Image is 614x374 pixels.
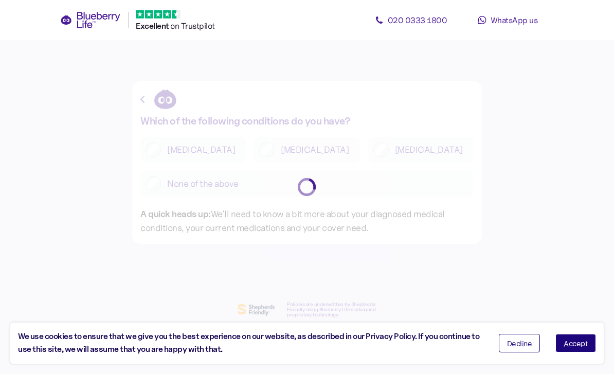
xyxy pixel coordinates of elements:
button: Decline cookies [499,334,540,352]
span: Decline [507,340,532,347]
button: Accept cookies [555,334,596,352]
div: We use cookies to ensure that we give you the best experience on our website, as described in our... [18,330,483,356]
span: Excellent ️ [136,21,170,31]
span: WhatsApp us [491,15,538,25]
a: 020 0333 1800 [365,10,457,30]
a: WhatsApp us [461,10,554,30]
span: Accept [564,340,588,347]
span: 020 0333 1800 [388,15,447,25]
span: on Trustpilot [170,21,215,31]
